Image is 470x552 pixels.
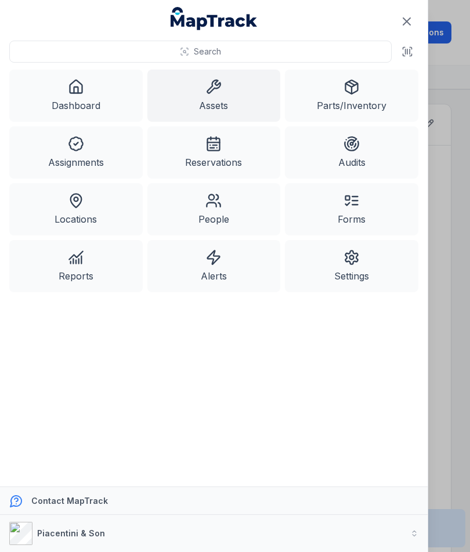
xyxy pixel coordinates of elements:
a: Locations [9,183,143,235]
button: Search [9,41,392,63]
span: Search [194,46,221,57]
a: Settings [285,240,418,292]
a: Assets [147,70,281,122]
strong: Contact MapTrack [31,496,108,506]
a: Assignments [9,126,143,179]
a: People [147,183,281,235]
a: Audits [285,126,418,179]
a: Forms [285,183,418,235]
a: Reservations [147,126,281,179]
a: Reports [9,240,143,292]
a: MapTrack [171,7,258,30]
a: Alerts [147,240,281,292]
button: Close navigation [395,9,419,34]
a: Parts/Inventory [285,70,418,122]
strong: Piacentini & Son [37,528,105,538]
a: Dashboard [9,70,143,122]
